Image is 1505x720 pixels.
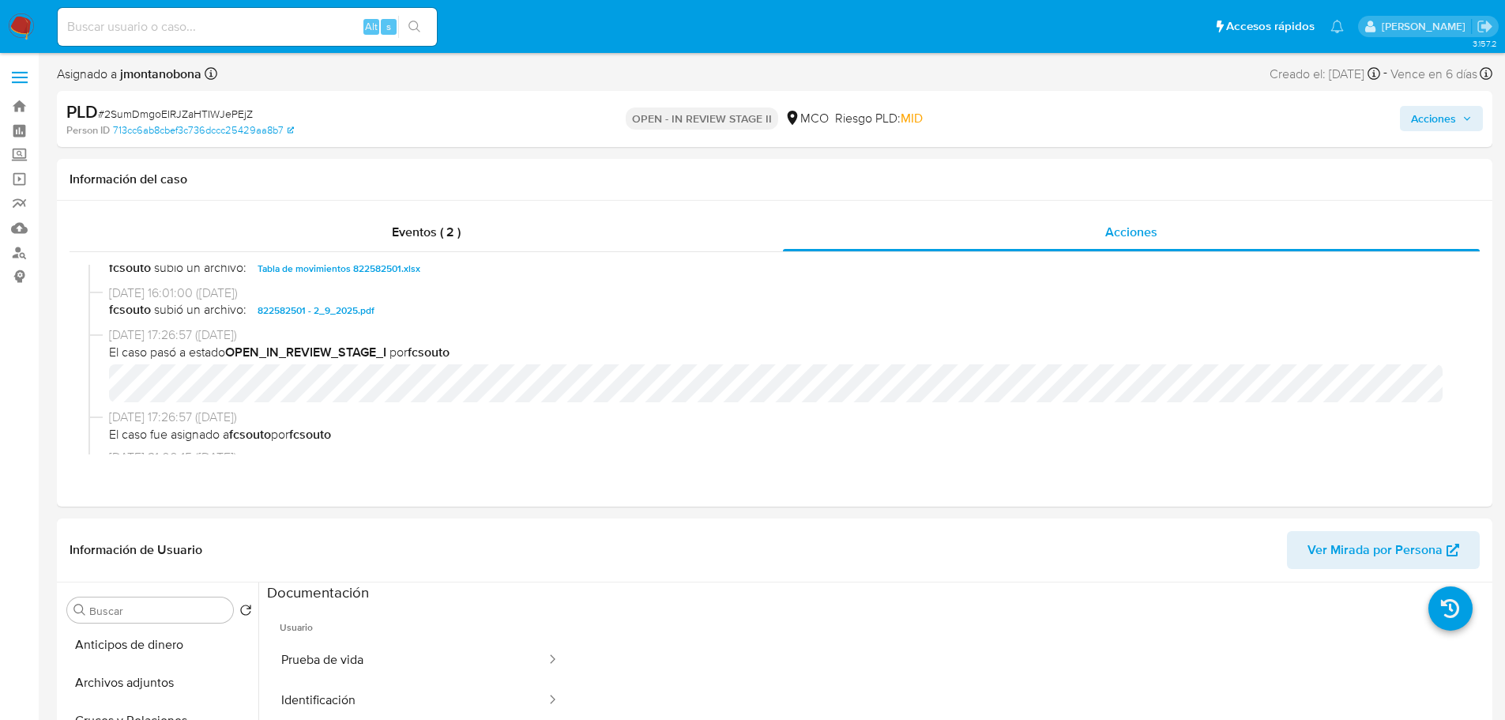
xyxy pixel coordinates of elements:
[250,301,382,320] button: 822582501 - 2_9_2025.pdf
[392,223,461,241] span: Eventos ( 2 )
[61,664,258,702] button: Archivos adjuntos
[1400,106,1483,131] button: Acciones
[73,604,86,616] button: Buscar
[117,65,201,83] b: jmontanobona
[1105,223,1157,241] span: Acciones
[109,326,1454,344] span: [DATE] 17:26:57 ([DATE])
[258,259,420,278] span: Tabla de movimientos 822582501.xlsx
[365,19,378,34] span: Alt
[1307,531,1443,569] span: Ver Mirada por Persona
[1390,66,1477,83] span: Vence en 6 días
[113,123,294,138] a: 713cc6ab8cbef3c736dccc25429aa8b7
[1382,19,1471,34] p: felipe.cayon@mercadolibre.com
[289,425,331,443] b: fcsouto
[1383,63,1387,85] span: -
[784,110,829,127] div: MCO
[61,626,258,664] button: Anticipos de dinero
[1411,106,1456,131] span: Acciones
[398,16,431,38] button: search-icon
[98,106,253,122] span: # 2SumDmgoEIRJZaHTIWJePEjZ
[1270,63,1380,85] div: Creado el: [DATE]
[109,259,151,278] b: fcsouto
[66,123,110,138] b: Person ID
[89,604,227,618] input: Buscar
[70,542,202,558] h1: Información de Usuario
[109,301,151,320] b: fcsouto
[1330,20,1344,33] a: Notificaciones
[1477,18,1493,35] a: Salir
[225,343,386,361] b: OPEN_IN_REVIEW_STAGE_I
[109,344,1454,361] span: El caso pasó a estado por
[386,19,391,34] span: s
[408,343,450,361] b: fcsouto
[154,301,246,320] span: subió un archivo:
[1287,531,1480,569] button: Ver Mirada por Persona
[57,66,201,83] span: Asignado a
[109,285,1454,302] span: [DATE] 16:01:00 ([DATE])
[154,259,246,278] span: subió un archivo:
[626,107,778,130] p: OPEN - IN REVIEW STAGE II
[239,604,252,621] button: Volver al orden por defecto
[229,425,271,443] b: fcsouto
[1226,18,1315,35] span: Accesos rápidos
[109,449,1454,466] span: [DATE] 21:00:15 ([DATE])
[835,110,923,127] span: Riesgo PLD:
[258,301,374,320] span: 822582501 - 2_9_2025.pdf
[250,259,428,278] button: Tabla de movimientos 822582501.xlsx
[109,409,1454,426] span: [DATE] 17:26:57 ([DATE])
[70,172,1480,187] h1: Información del caso
[109,426,1454,443] span: El caso fue asignado a por
[901,109,923,127] span: MID
[66,99,98,124] b: PLD
[58,17,437,37] input: Buscar usuario o caso...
